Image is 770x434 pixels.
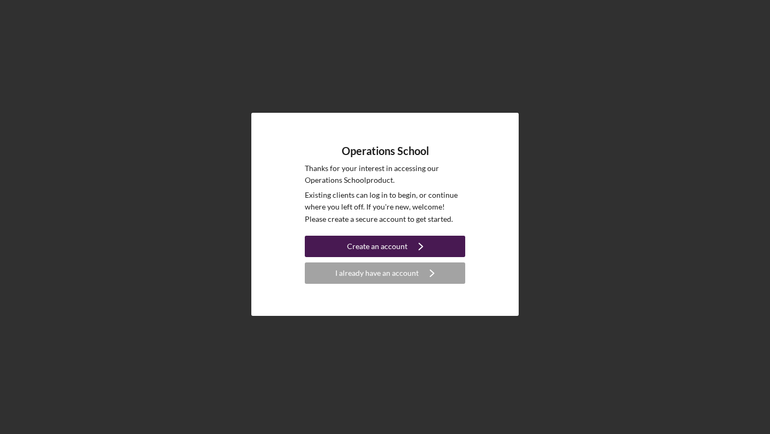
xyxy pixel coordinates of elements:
[305,262,465,284] button: I already have an account
[305,189,465,225] p: Existing clients can log in to begin, or continue where you left off. If you're new, welcome! Ple...
[305,236,465,260] a: Create an account
[342,145,429,157] h4: Operations School
[335,262,419,284] div: I already have an account
[305,162,465,187] p: Thanks for your interest in accessing our Operations School product.
[305,236,465,257] button: Create an account
[347,236,407,257] div: Create an account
